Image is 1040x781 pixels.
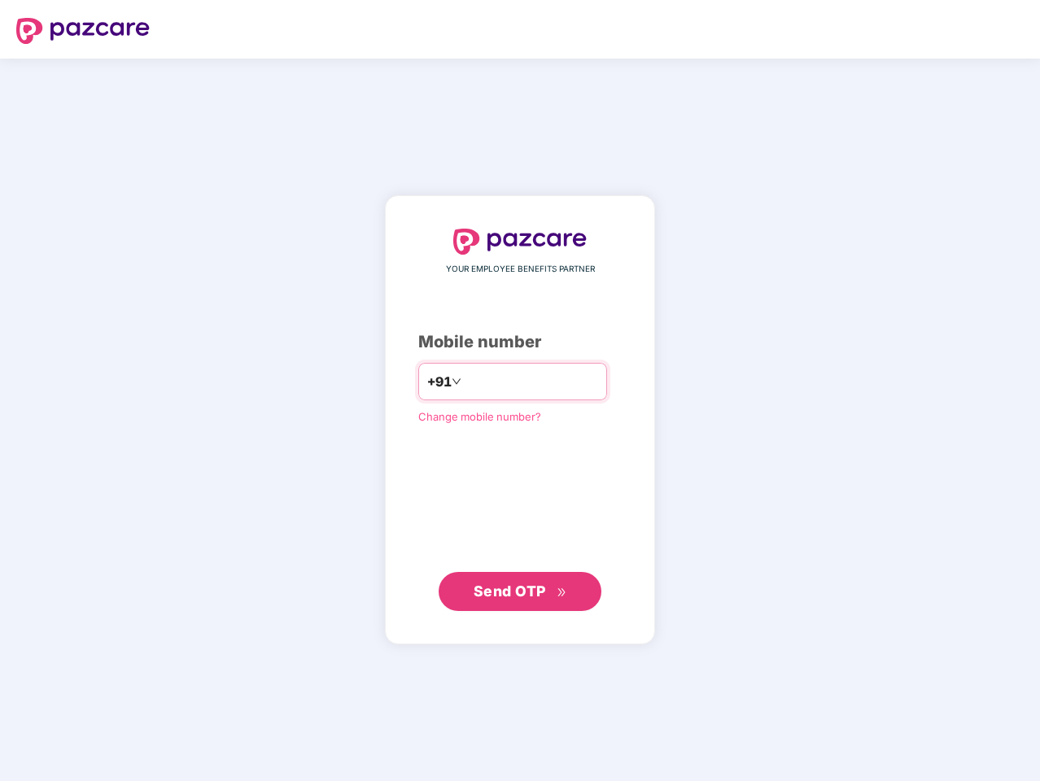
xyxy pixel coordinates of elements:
span: Send OTP [474,582,546,600]
span: +91 [427,372,452,392]
img: logo [453,229,587,255]
span: down [452,377,461,386]
div: Mobile number [418,329,622,355]
button: Send OTPdouble-right [439,572,601,611]
span: YOUR EMPLOYEE BENEFITS PARTNER [446,263,595,276]
img: logo [16,18,150,44]
a: Change mobile number? [418,410,541,423]
span: double-right [557,587,567,598]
